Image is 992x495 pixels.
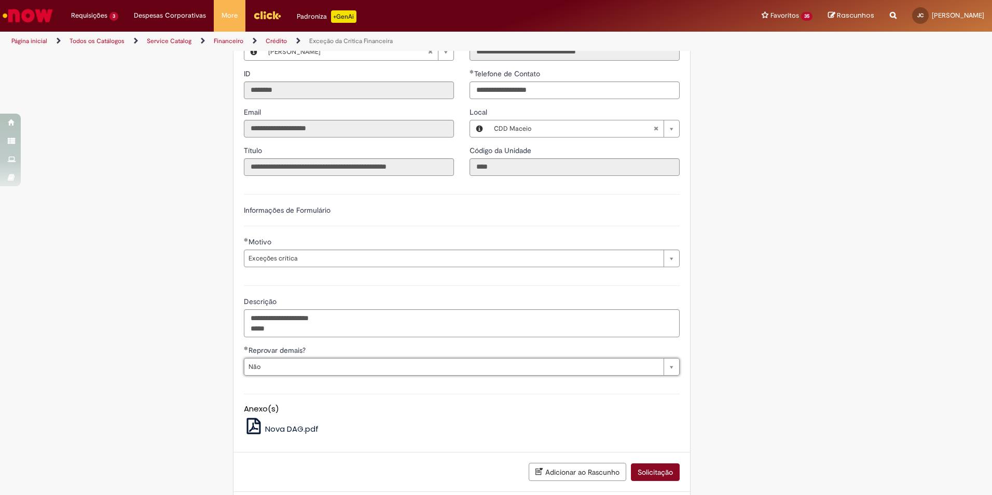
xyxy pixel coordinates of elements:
[244,145,264,156] label: Somente leitura - Título
[244,158,454,176] input: Título
[244,146,264,155] span: Somente leitura - Título
[331,10,356,23] p: +GenAi
[244,238,249,242] span: Obrigatório Preenchido
[266,37,287,45] a: Crédito
[244,81,454,99] input: ID
[489,120,679,137] a: CDD MaceioLimpar campo Local
[470,146,533,155] span: Somente leitura - Código da Unidade
[244,346,249,350] span: Obrigatório Preenchido
[470,120,489,137] button: Local, Visualizar este registro CDD Maceio
[253,7,281,23] img: click_logo_yellow_360x200.png
[263,44,453,60] a: [PERSON_NAME]Limpar campo Favorecido
[309,37,393,45] a: Exceção da Crítica Financeira
[770,10,799,21] span: Favoritos
[147,37,191,45] a: Service Catalog
[249,250,658,267] span: Exceções crítica
[11,37,47,45] a: Página inicial
[244,423,319,434] a: Nova DAG.pdf
[214,37,243,45] a: Financeiro
[837,10,874,20] span: Rascunhos
[249,359,658,375] span: Não
[470,70,474,74] span: Obrigatório Preenchido
[470,145,533,156] label: Somente leitura - Código da Unidade
[244,107,263,117] label: Somente leitura - Email
[249,237,273,246] span: Motivo
[268,44,428,60] span: [PERSON_NAME]
[828,11,874,21] a: Rascunhos
[529,463,626,481] button: Adicionar ao Rascunho
[1,5,54,26] img: ServiceNow
[8,32,654,51] ul: Trilhas de página
[265,423,319,434] span: Nova DAG.pdf
[474,69,542,78] span: Telefone de Contato
[109,12,118,21] span: 3
[801,12,812,21] span: 35
[244,68,253,79] label: Somente leitura - ID
[249,346,308,355] span: Reprovar demais?
[244,44,263,60] button: Favorecido, Visualizar este registro Juan Gabriel Franca Canon
[494,120,653,137] span: CDD Maceio
[648,120,664,137] abbr: Limpar campo Local
[244,120,454,137] input: Email
[422,44,438,60] abbr: Limpar campo Favorecido
[917,12,924,19] span: JC
[470,107,489,117] span: Local
[932,11,984,20] span: [PERSON_NAME]
[222,10,238,21] span: More
[470,158,680,176] input: Código da Unidade
[244,297,279,306] span: Descrição
[470,43,680,61] input: Departamento
[244,205,330,215] label: Informações de Formulário
[244,309,680,337] textarea: Descrição
[297,10,356,23] div: Padroniza
[134,10,206,21] span: Despesas Corporativas
[71,10,107,21] span: Requisições
[70,37,125,45] a: Todos os Catálogos
[470,81,680,99] input: Telefone de Contato
[244,405,680,414] h5: Anexo(s)
[244,69,253,78] span: Somente leitura - ID
[631,463,680,481] button: Solicitação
